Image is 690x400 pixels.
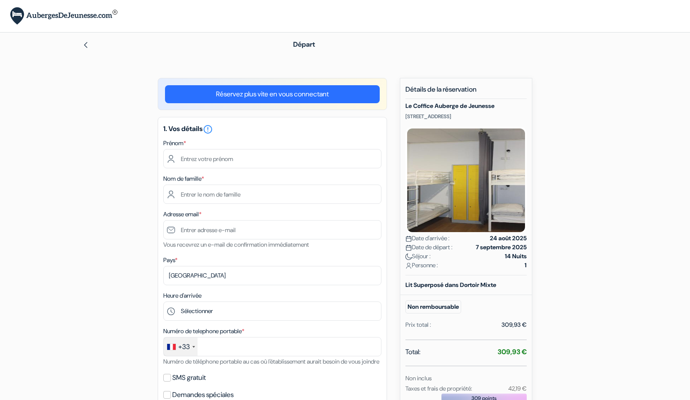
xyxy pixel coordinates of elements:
[163,291,201,300] label: Heure d'arrivée
[10,7,117,25] img: AubergesDeJeunesse.com
[405,102,527,110] h5: Le Coffice Auberge de Jeunesse
[163,174,204,183] label: Nom de famille
[163,210,201,219] label: Adresse email
[405,263,412,269] img: user_icon.svg
[405,300,461,313] small: Non remboursable
[405,347,420,357] span: Total:
[405,385,472,392] small: Taxes et frais de propriété:
[405,113,527,120] p: [STREET_ADDRESS]
[405,254,412,260] img: moon.svg
[163,139,186,148] label: Prénom
[505,252,527,261] strong: 14 Nuits
[405,245,412,251] img: calendar.svg
[476,243,527,252] strong: 7 septembre 2025
[163,149,381,168] input: Entrez votre prénom
[405,252,431,261] span: Séjour :
[498,347,527,356] strong: 309,93 €
[163,124,381,134] h5: 1. Vos détails
[163,256,177,265] label: Pays
[405,374,432,382] small: Non inclus
[165,85,380,103] a: Réservez plus vite en vous connectant
[490,234,527,243] strong: 24 août 2025
[163,327,244,336] label: Numéro de telephone portable
[405,243,453,252] span: Date de départ :
[405,281,496,289] b: Lit Superposé dans Dortoir Mixte
[405,320,431,329] div: Prix total :
[405,85,527,99] h5: Détails de la réservation
[525,261,527,270] strong: 1
[163,185,381,204] input: Entrer le nom de famille
[405,234,450,243] span: Date d'arrivée :
[501,320,527,329] div: 309,93 €
[172,372,206,384] label: SMS gratuit
[163,220,381,239] input: Entrer adresse e-mail
[163,241,309,248] small: Vous recevrez un e-mail de confirmation immédiatement
[203,124,213,134] i: error_outline
[163,358,379,365] small: Numéro de téléphone portable au cas où l'établissement aurait besoin de vous joindre
[405,236,412,242] img: calendar.svg
[203,124,213,133] a: error_outline
[164,337,198,356] div: France: +33
[508,385,527,392] small: 42,19 €
[82,42,89,48] img: left_arrow.svg
[293,40,315,49] span: Départ
[178,342,190,352] div: +33
[405,261,438,270] span: Personne :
